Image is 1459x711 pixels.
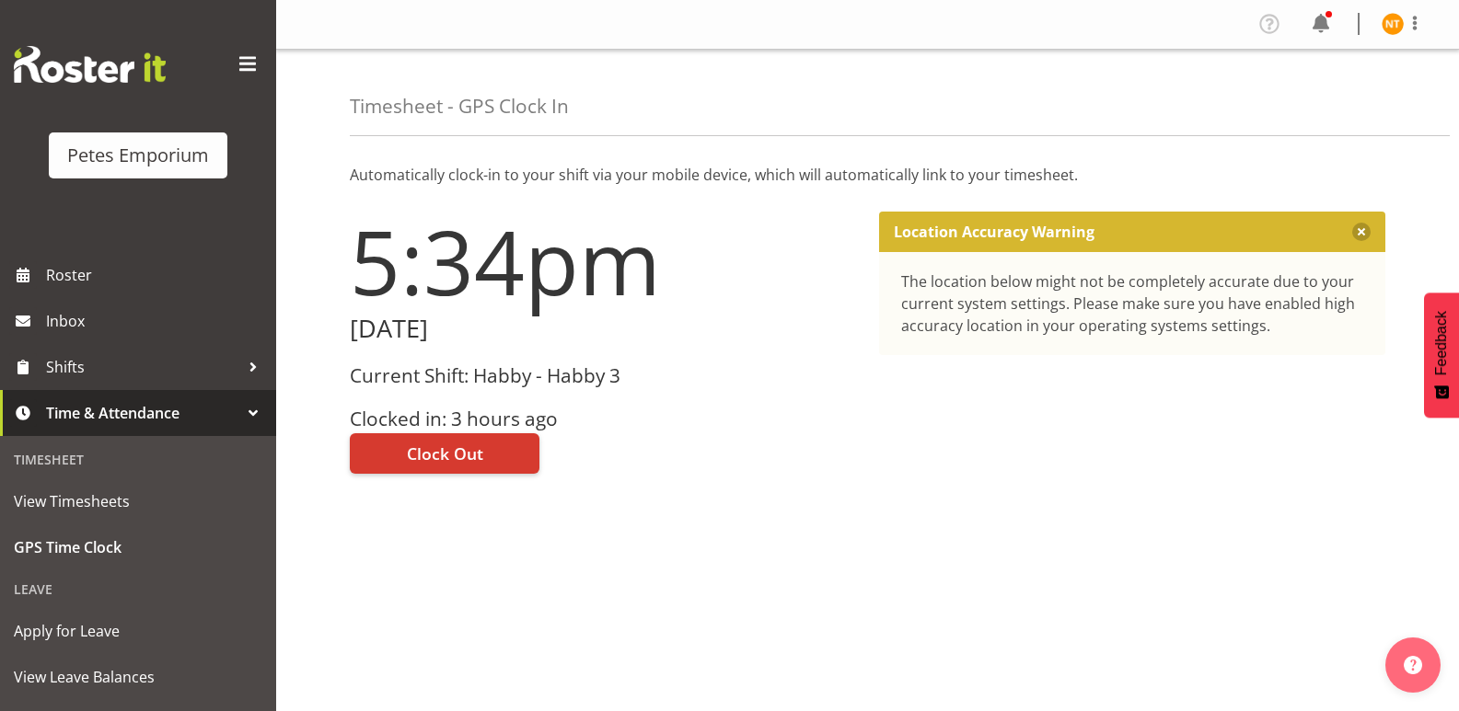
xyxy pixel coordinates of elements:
[46,353,239,381] span: Shifts
[5,570,272,608] div: Leave
[350,408,857,430] h3: Clocked in: 3 hours ago
[350,315,857,343] h2: [DATE]
[46,261,267,289] span: Roster
[46,307,267,335] span: Inbox
[350,96,569,117] h4: Timesheet - GPS Clock In
[350,164,1385,186] p: Automatically clock-in to your shift via your mobile device, which will automatically link to you...
[1404,656,1422,674] img: help-xxl-2.png
[5,478,272,524] a: View Timesheets
[14,487,262,515] span: View Timesheets
[5,654,272,700] a: View Leave Balances
[14,663,262,691] span: View Leave Balances
[14,46,166,83] img: Rosterit website logo
[901,270,1364,337] div: The location below might not be completely accurate due to your current system settings. Please m...
[67,142,209,169] div: Petes Emporium
[46,399,239,427] span: Time & Attendance
[350,212,857,311] h1: 5:34pm
[407,442,483,465] span: Clock Out
[1382,13,1404,35] img: nicole-thomson8388.jpg
[14,617,262,645] span: Apply for Leave
[1424,292,1459,418] button: Feedback - Show survey
[5,608,272,654] a: Apply for Leave
[1433,311,1450,375] span: Feedback
[1352,223,1371,241] button: Close message
[5,524,272,570] a: GPS Time Clock
[894,223,1094,241] p: Location Accuracy Warning
[14,533,262,561] span: GPS Time Clock
[350,433,539,474] button: Clock Out
[5,441,272,478] div: Timesheet
[350,365,857,386] h3: Current Shift: Habby - Habby 3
